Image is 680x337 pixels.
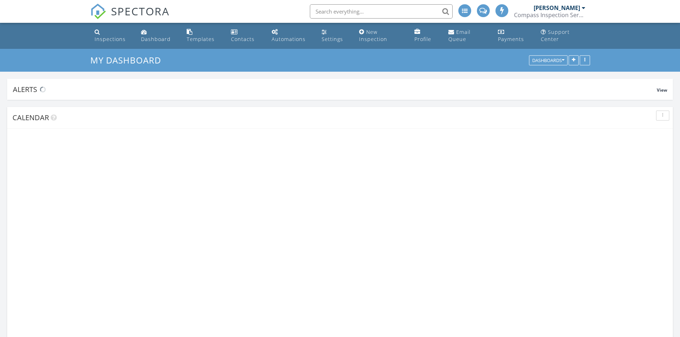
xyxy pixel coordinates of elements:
[541,29,570,42] div: Support Center
[90,10,170,25] a: SPECTORA
[310,4,453,19] input: Search everything...
[498,36,524,42] div: Payments
[12,113,49,122] span: Calendar
[95,36,126,42] div: Inspections
[412,26,440,46] a: Company Profile
[228,26,263,46] a: Contacts
[269,26,313,46] a: Automations (Basic)
[445,26,489,46] a: Email Queue
[359,29,387,42] div: New Inspection
[90,4,106,19] img: The Best Home Inspection Software - Spectora
[111,4,170,19] span: SPECTORA
[138,26,178,46] a: Dashboard
[90,54,167,66] a: My Dashboard
[184,26,222,46] a: Templates
[538,26,589,46] a: Support Center
[322,36,343,42] div: Settings
[319,26,351,46] a: Settings
[448,29,470,42] div: Email Queue
[356,26,406,46] a: New Inspection
[13,85,657,94] div: Alerts
[92,26,133,46] a: Inspections
[657,87,667,93] span: View
[495,26,532,46] a: Payments
[231,36,255,42] div: Contacts
[529,56,568,66] button: Dashboards
[187,36,215,42] div: Templates
[514,11,585,19] div: Compass Inspection Services
[532,58,564,63] div: Dashboards
[272,36,306,42] div: Automations
[414,36,431,42] div: Profile
[141,36,171,42] div: Dashboard
[534,4,580,11] div: [PERSON_NAME]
